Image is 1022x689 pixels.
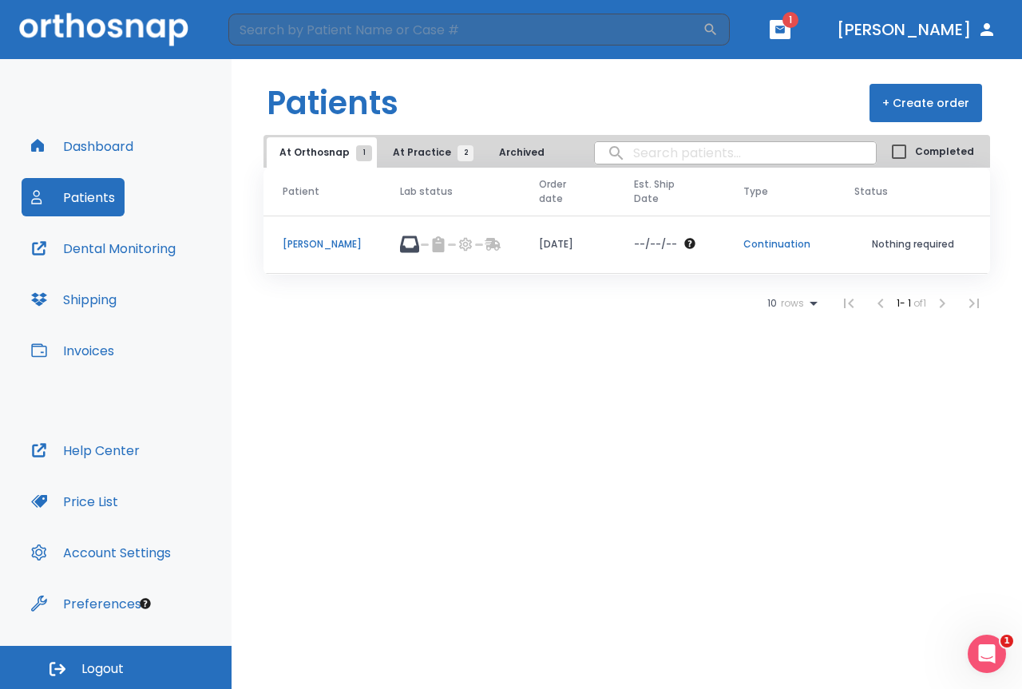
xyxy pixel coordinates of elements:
button: [PERSON_NAME] [830,15,1003,44]
iframe: Intercom live chat [968,635,1006,673]
span: Lab status [400,184,453,199]
span: 1 [356,145,372,161]
span: At Orthosnap [279,145,364,160]
button: Invoices [22,331,124,370]
p: [PERSON_NAME] [283,237,362,251]
td: [DATE] [520,216,615,274]
p: Nothing required [854,237,971,251]
span: rows [777,298,804,309]
img: Orthosnap [19,13,188,46]
button: Preferences [22,584,151,623]
button: Price List [22,482,128,521]
div: tabs [267,137,549,168]
p: Continuation [743,237,817,251]
button: Dental Monitoring [22,229,185,267]
span: 2 [458,145,473,161]
span: Patient [283,184,319,199]
p: --/--/-- [634,237,677,251]
button: + Create order [869,84,982,122]
span: Status [854,184,888,199]
button: Shipping [22,280,126,319]
span: of 1 [913,296,926,310]
button: Account Settings [22,533,180,572]
span: Logout [81,660,124,678]
span: Order date [539,177,584,206]
span: 1 [1000,635,1013,647]
button: Dashboard [22,127,143,165]
button: Help Center [22,431,149,469]
h1: Patients [267,79,398,127]
span: At Practice [393,145,465,160]
input: search [595,137,876,168]
span: 1 - 1 [897,296,913,310]
div: Tooltip anchor [138,596,153,611]
span: Type [743,184,768,199]
span: 1 [782,12,798,28]
button: Patients [22,178,125,216]
span: Est. Ship Date [634,177,693,206]
span: Completed [915,145,974,159]
input: Search by Patient Name or Case # [228,14,703,46]
span: 10 [767,298,777,309]
div: The date will be available after approving treatment plan [634,237,704,251]
button: Archived [481,137,561,168]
